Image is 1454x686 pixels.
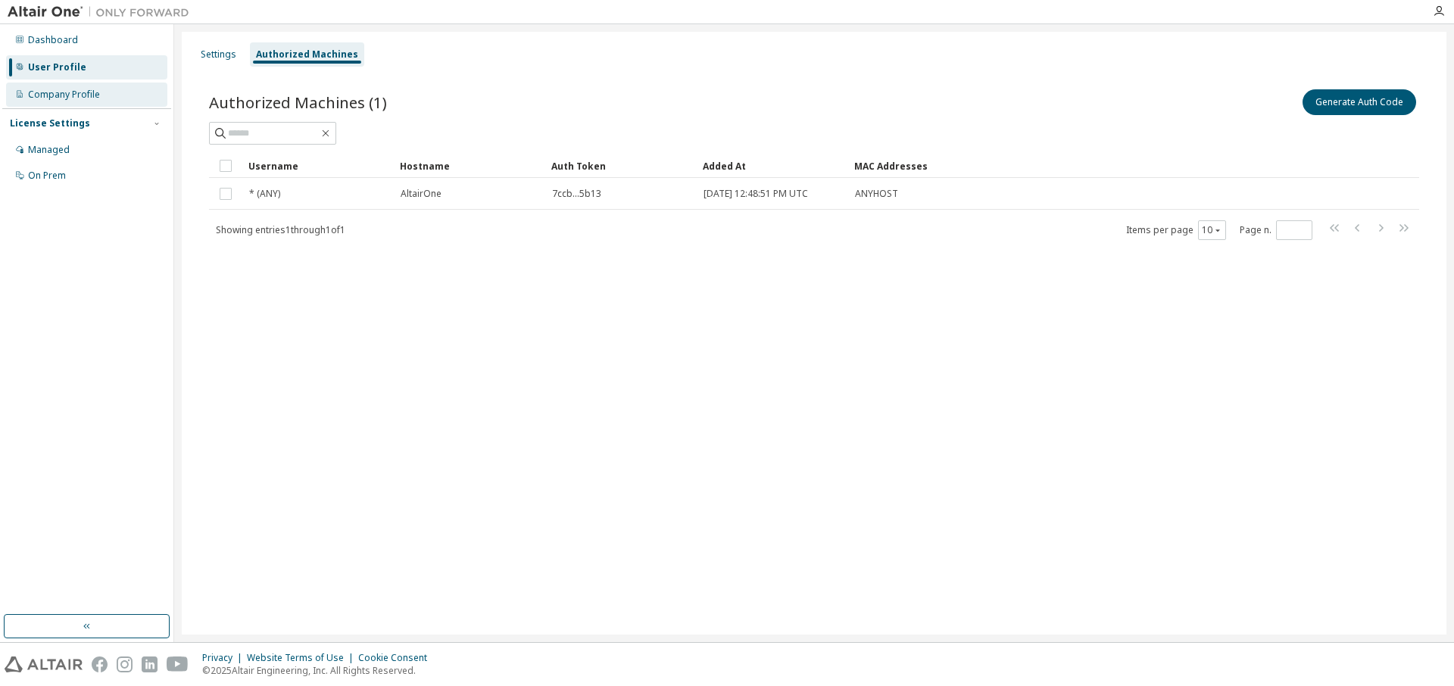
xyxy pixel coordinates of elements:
[248,154,388,178] div: Username
[249,188,280,200] span: * (ANY)
[201,48,236,61] div: Settings
[209,92,387,113] span: Authorized Machines (1)
[1126,220,1226,240] span: Items per page
[247,652,358,664] div: Website Terms of Use
[10,117,90,129] div: License Settings
[256,48,358,61] div: Authorized Machines
[28,170,66,182] div: On Prem
[28,34,78,46] div: Dashboard
[855,188,898,200] span: ANYHOST
[400,154,539,178] div: Hostname
[28,89,100,101] div: Company Profile
[117,656,133,672] img: instagram.svg
[704,188,808,200] span: [DATE] 12:48:51 PM UTC
[401,188,442,200] span: AltairOne
[28,61,86,73] div: User Profile
[8,5,197,20] img: Altair One
[703,154,842,178] div: Added At
[854,154,1260,178] div: MAC Addresses
[167,656,189,672] img: youtube.svg
[1240,220,1312,240] span: Page n.
[1202,224,1222,236] button: 10
[202,652,247,664] div: Privacy
[551,154,691,178] div: Auth Token
[28,144,70,156] div: Managed
[1303,89,1416,115] button: Generate Auth Code
[358,652,436,664] div: Cookie Consent
[552,188,601,200] span: 7ccb...5b13
[142,656,158,672] img: linkedin.svg
[216,223,345,236] span: Showing entries 1 through 1 of 1
[5,656,83,672] img: altair_logo.svg
[202,664,436,677] p: © 2025 Altair Engineering, Inc. All Rights Reserved.
[92,656,108,672] img: facebook.svg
